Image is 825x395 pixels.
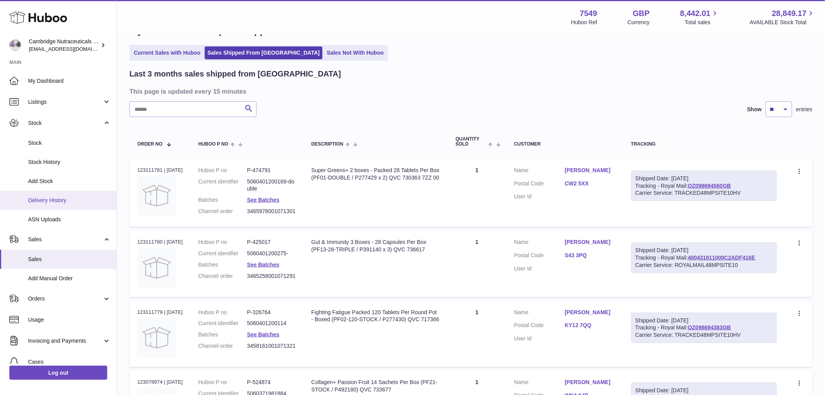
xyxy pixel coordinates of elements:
[198,167,247,174] dt: Huboo P no
[137,142,163,147] span: Order No
[514,379,565,388] dt: Name
[750,8,816,26] a: 28,849.17 AVAILABLE Stock Total
[247,309,296,316] dd: P-326764
[448,159,506,227] td: 1
[137,309,183,316] div: 123111779 | [DATE]
[772,8,807,19] span: 28,849.17
[514,180,565,189] dt: Postal Code
[205,46,322,59] a: Sales Shipped From [GEOGRAPHIC_DATA]
[514,252,565,261] dt: Postal Code
[247,250,296,257] dd: 5060401200275-
[28,98,103,106] span: Listings
[565,322,616,329] a: KY12 7QQ
[9,366,107,380] a: Log out
[685,19,719,26] span: Total sales
[680,8,720,26] a: 8,442.01 Total sales
[247,238,296,246] dd: P-425017
[247,167,296,174] dd: P-474791
[565,252,616,259] a: S43 3PQ
[565,379,616,386] a: [PERSON_NAME]
[688,254,755,261] a: 400431911000C2ADF416E
[680,8,711,19] span: 8,442.01
[636,175,773,182] div: Shipped Date: [DATE]
[448,231,506,297] td: 1
[28,358,111,366] span: Cases
[750,19,816,26] span: AVAILABLE Stock Total
[796,106,813,113] span: entries
[28,77,111,85] span: My Dashboard
[514,142,616,147] div: Customer
[137,238,183,246] div: 123111780 | [DATE]
[29,46,115,52] span: [EMAIL_ADDRESS][DOMAIN_NAME]
[137,318,176,357] img: no-photo.jpg
[28,236,103,243] span: Sales
[28,256,111,263] span: Sales
[129,69,341,79] h2: Last 3 months sales shipped from [GEOGRAPHIC_DATA]
[636,189,773,197] div: Carrier Service: TRACKED48MPSITE10HV
[312,238,440,253] div: Gut & Immunity 3 Boxes - 28 Capsules Per Box (PF13-28-TRIPLE / P391140 x 3) QVC 736617
[137,176,176,215] img: no-photo.jpg
[636,331,773,339] div: Carrier Service: TRACKED48MPSITE10HV
[631,142,777,147] div: Tracking
[198,379,247,386] dt: Huboo P no
[636,317,773,324] div: Shipped Date: [DATE]
[198,261,247,269] dt: Batches
[514,309,565,318] dt: Name
[247,272,296,280] dd: 3465258001071291
[137,248,176,287] img: no-photo.jpg
[198,250,247,257] dt: Current identifier
[198,272,247,280] dt: Channel order
[9,39,21,51] img: qvc@camnutra.com
[137,379,183,386] div: 123078974 | [DATE]
[28,216,111,223] span: ASN Uploads
[28,139,111,147] span: Stock
[312,142,343,147] span: Description
[631,242,777,273] div: Tracking - Royal Mail:
[448,301,506,367] td: 1
[514,238,565,248] dt: Name
[571,19,597,26] div: Huboo Ref
[247,262,280,268] a: See Batches
[198,142,228,147] span: Huboo P no
[456,137,487,147] span: Quantity Sold
[137,167,183,174] div: 123111781 | [DATE]
[636,262,773,269] div: Carrier Service: ROYALMAIL48MPSITE10
[565,238,616,246] a: [PERSON_NAME]
[580,8,597,19] strong: 7549
[247,342,296,350] dd: 3458161001071321
[198,331,247,338] dt: Batches
[129,87,811,96] h3: This page is updated every 15 minutes
[29,38,99,53] div: Cambridge Nutraceuticals Ltd
[688,183,731,189] a: OZ098694560GB
[247,178,296,193] dd: 5060401200169-double
[198,309,247,316] dt: Huboo P no
[514,265,565,272] dt: User Id
[28,316,111,324] span: Usage
[631,313,777,343] div: Tracking - Royal Mail:
[514,322,565,331] dt: Postal Code
[198,342,247,350] dt: Channel order
[312,379,440,393] div: Collagen+ Passion Fruit 14 Sachets Per Box (PF21-STOCK / P492180) QVC 733677
[636,247,773,254] div: Shipped Date: [DATE]
[131,46,203,59] a: Current Sales with Huboo
[28,178,111,185] span: Add Stock
[28,295,103,302] span: Orders
[628,19,650,26] div: Currency
[198,196,247,204] dt: Batches
[565,167,616,174] a: [PERSON_NAME]
[198,208,247,215] dt: Channel order
[247,331,280,338] a: See Batches
[312,309,440,324] div: Fighting Fatigue Packed 120 Tablets Per Round Pot - Boxed (PF02-120-STOCK / P277430) QVC 717366
[28,275,111,282] span: Add Manual Order
[28,158,111,166] span: Stock History
[312,167,440,181] div: Super Greens+ 2 boxes - Packed 28 Tablets Per Box (PF01-DOUBLE / P277429 x 2) QVC 730363 7ZZ 00
[198,238,247,246] dt: Huboo P no
[28,337,103,345] span: Invoicing and Payments
[514,335,565,342] dt: User Id
[747,106,762,113] label: Show
[633,8,650,19] strong: GBP
[247,208,296,215] dd: 3465978001071301
[28,119,103,127] span: Stock
[514,167,565,176] dt: Name
[514,193,565,200] dt: User Id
